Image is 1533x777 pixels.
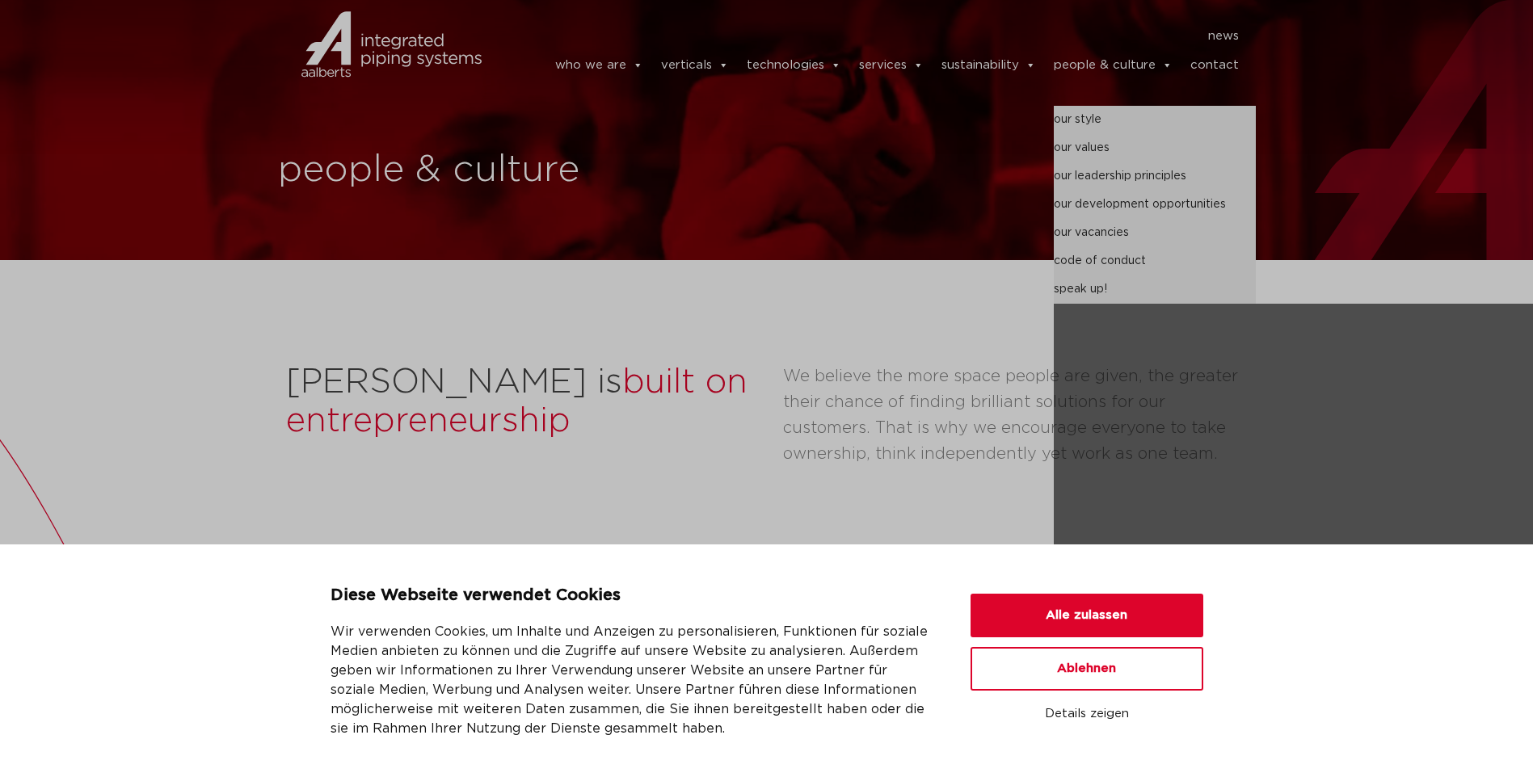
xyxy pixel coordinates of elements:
a: contact [1190,49,1239,82]
a: our leadership principles [1054,162,1256,191]
span: built on entrepreneurship [286,365,748,438]
a: services [859,49,924,82]
h2: [PERSON_NAME] is [286,363,767,441]
a: code of conduct [1054,247,1256,275]
a: sustainability [941,49,1036,82]
h1: people & culture [278,145,759,196]
a: speak up! [1054,275,1256,304]
p: We believe the more space people are given, the greater their chance of finding brilliant solutio... [783,363,1248,467]
a: our style [1054,106,1256,134]
a: who we are [555,49,643,82]
button: Details zeigen [971,700,1203,728]
p: Wir verwenden Cookies, um Inhalte und Anzeigen zu personalisieren, Funktionen für soziale Medien ... [331,622,932,738]
button: Alle zulassen [971,594,1203,637]
nav: Menu [506,23,1240,49]
a: people & culture [1054,49,1173,82]
button: Ablehnen [971,647,1203,691]
a: verticals [661,49,729,82]
a: news [1208,23,1239,49]
p: Diese Webseite verwendet Cookies [331,583,932,609]
a: technologies [747,49,841,82]
a: our values [1054,134,1256,162]
a: our vacancies [1054,219,1256,247]
a: our development opportunities [1054,191,1256,219]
